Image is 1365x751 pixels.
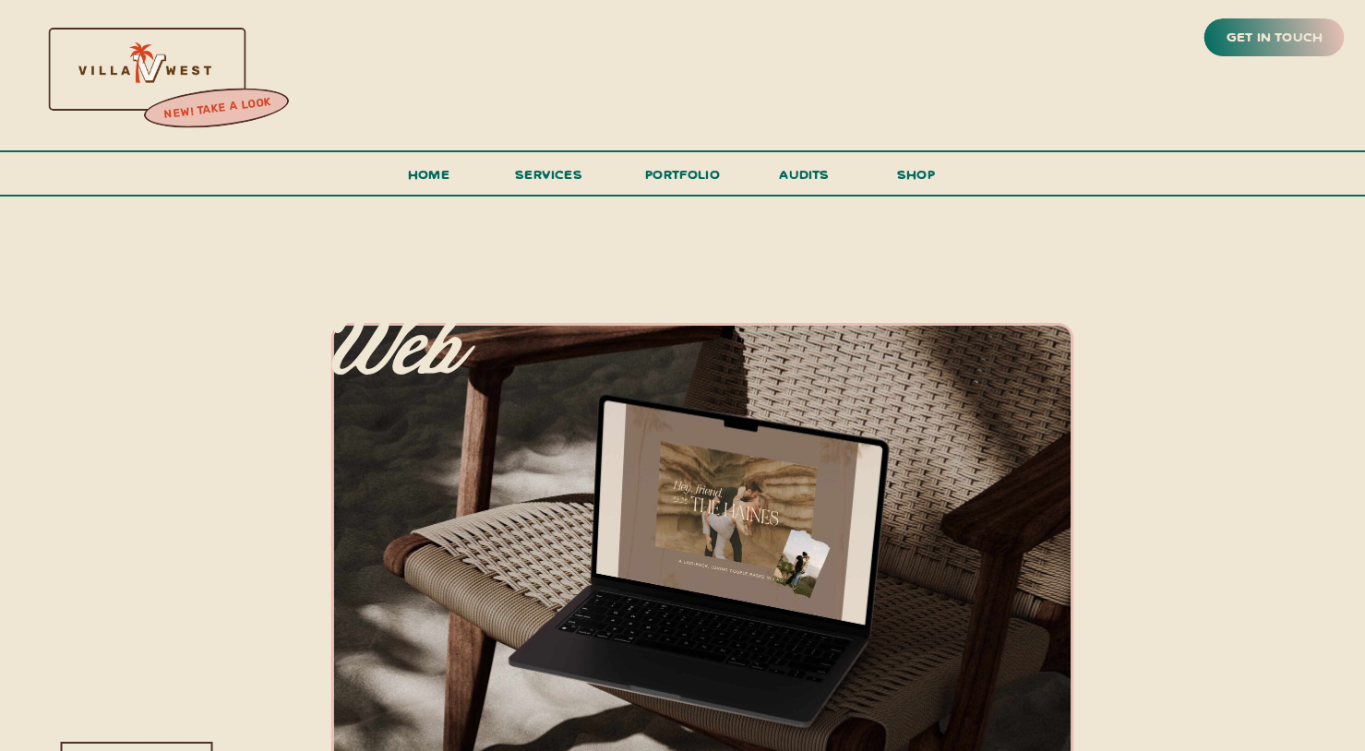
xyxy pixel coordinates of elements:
span: services [515,165,582,183]
h3: It's time to send your brand to paradise for a big (or little) refresh [28,641,247,712]
a: services [510,162,588,197]
a: shop [872,162,961,195]
a: audits [777,162,832,195]
a: Home [401,162,458,197]
p: All-inclusive branding, web design & copy [26,235,467,496]
a: portfolio [640,162,726,197]
a: get in touch [1223,25,1326,51]
a: new! take a look [141,90,293,127]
